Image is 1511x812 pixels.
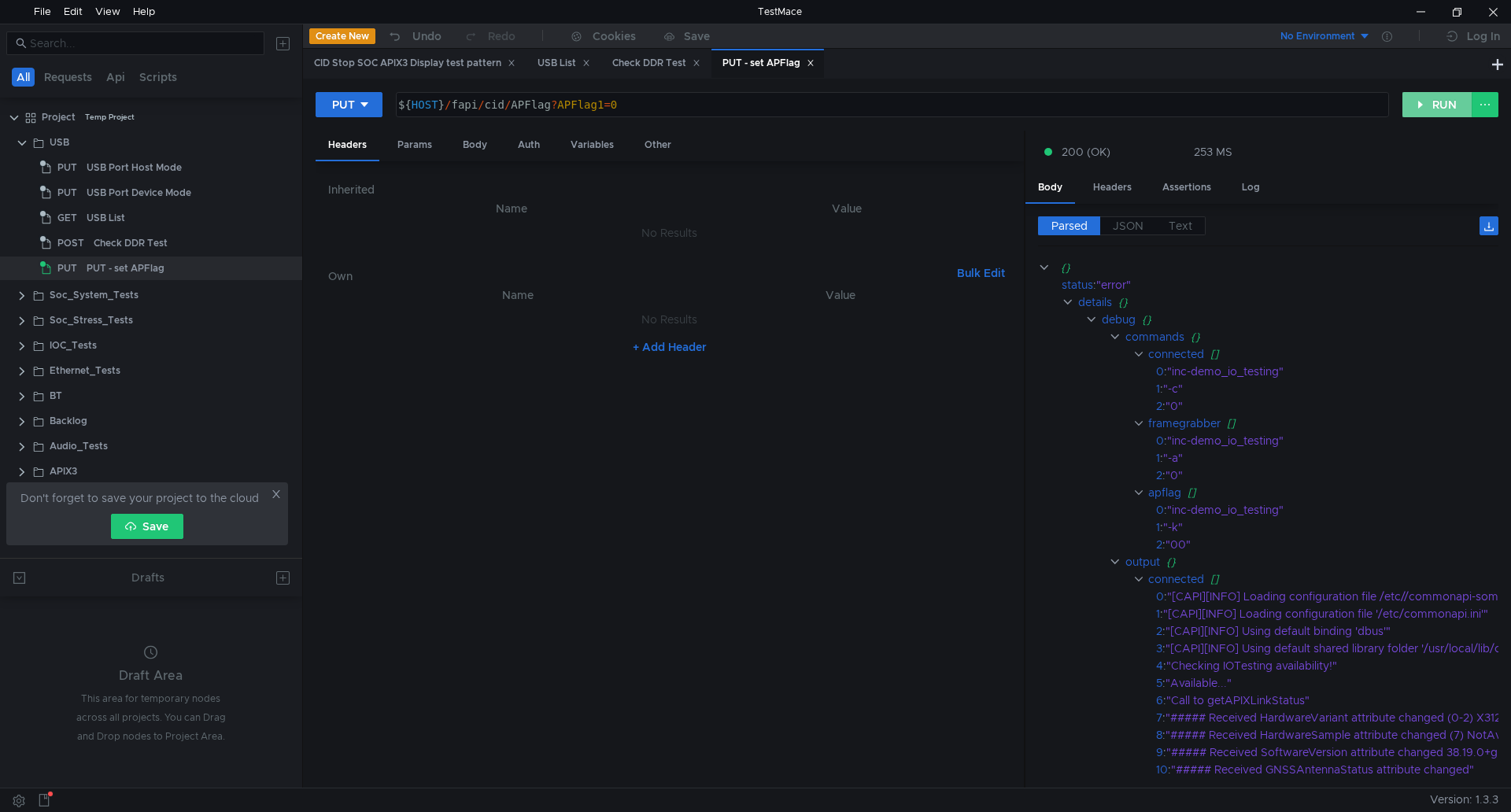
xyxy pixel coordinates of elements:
[20,489,259,507] span: Don't forget to save your project to the cloud
[57,181,77,205] span: PUT
[1156,380,1160,397] div: 1
[1081,173,1144,202] div: Headers
[309,28,375,44] button: Create New
[1467,27,1500,46] div: Log In
[57,257,77,280] span: PUT
[1156,657,1163,674] div: 4
[1156,674,1162,692] div: 5
[1156,432,1164,449] div: 0
[57,206,77,230] span: GET
[131,568,164,587] div: Drafts
[505,131,552,160] div: Auth
[1125,328,1184,345] div: commands
[682,199,1011,218] th: Value
[1156,536,1162,553] div: 2
[341,199,682,218] th: Name
[1156,588,1164,605] div: 0
[1156,692,1163,709] div: 6
[135,68,182,87] button: Scripts
[684,31,710,42] div: Save
[1156,761,1168,778] div: 10
[1262,24,1371,49] button: No Environment
[87,206,125,230] div: USB List
[1156,449,1160,467] div: 1
[593,27,636,46] div: Cookies
[1156,744,1163,761] div: 9
[450,131,500,160] div: Body
[412,27,441,46] div: Undo
[1101,311,1135,328] div: debug
[57,231,84,255] span: POST
[1148,415,1221,432] div: framegrabber
[50,283,139,307] div: Soc_System_Tests
[111,514,183,539] button: Save
[632,131,684,160] div: Other
[722,55,815,72] div: PUT - set APFlag
[39,68,97,87] button: Requests
[1169,219,1192,233] span: Text
[1113,219,1143,233] span: JSON
[1150,173,1224,202] div: Assertions
[316,92,382,117] button: PUT
[1062,276,1093,293] div: status
[50,460,77,483] div: APIX3
[1156,709,1162,726] div: 7
[682,286,999,304] th: Value
[50,384,62,408] div: BT
[328,180,1011,199] h6: Inherited
[102,68,130,87] button: Api
[626,338,713,356] button: + Add Header
[1430,788,1498,811] span: Version: 1.3.3
[488,27,515,46] div: Redo
[1156,519,1160,536] div: 1
[1156,363,1164,380] div: 0
[328,267,951,286] h6: Own
[1156,640,1162,657] div: 3
[453,24,526,48] button: Redo
[85,105,135,129] div: Temp Project
[42,105,76,129] div: Project
[641,312,697,327] nz-embed-empty: No Results
[558,131,626,160] div: Variables
[50,131,69,154] div: USB
[50,359,120,382] div: Ethernet_Tests
[12,68,35,87] button: All
[316,131,379,161] div: Headers
[314,55,515,72] div: CID Stop SOC APIX3 Display test pattern
[1062,143,1110,161] span: 200 (OK)
[1402,92,1472,117] button: RUN
[1156,397,1162,415] div: 2
[951,264,1011,282] button: Bulk Edit
[538,55,590,72] div: USB List
[30,35,255,52] input: Search...
[385,131,445,160] div: Params
[1148,345,1204,363] div: connected
[332,96,355,113] div: PUT
[50,334,97,357] div: IOC_Tests
[1148,570,1204,588] div: connected
[94,231,168,255] div: Check DDR Test
[1077,293,1111,311] div: details
[1156,622,1162,640] div: 2
[1280,29,1355,44] div: No Environment
[1125,553,1159,570] div: output
[87,156,182,179] div: USB Port Host Mode
[1156,467,1162,484] div: 2
[1051,219,1088,233] span: Parsed
[1194,145,1232,159] div: 253 MS
[1156,605,1160,622] div: 1
[50,434,108,458] div: Audio_Tests
[50,409,87,433] div: Backlog
[50,308,133,332] div: Soc_Stress_Tests
[87,257,164,280] div: PUT - set APFlag
[1025,173,1075,204] div: Body
[57,156,77,179] span: PUT
[612,55,700,72] div: Check DDR Test
[375,24,453,48] button: Undo
[641,226,697,240] nz-embed-empty: No Results
[87,181,191,205] div: USB Port Device Mode
[353,286,682,304] th: Name
[1156,726,1162,744] div: 8
[1148,484,1181,501] div: apflag
[1156,501,1164,519] div: 0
